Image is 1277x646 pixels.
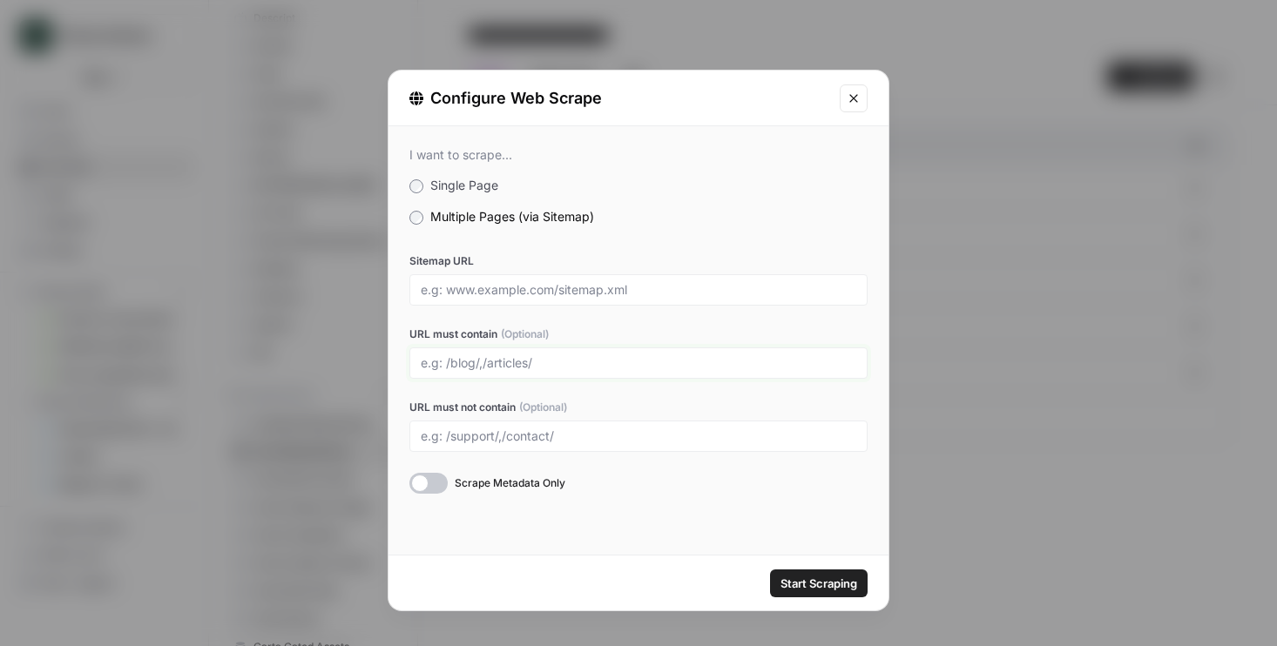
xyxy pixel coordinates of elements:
[430,209,594,224] span: Multiple Pages (via Sitemap)
[421,428,856,444] input: e.g: /support/,/contact/
[519,400,567,415] span: (Optional)
[409,179,423,193] input: Single Page
[409,86,829,111] div: Configure Web Scrape
[421,282,856,298] input: e.g: www.example.com/sitemap.xml
[770,569,868,597] button: Start Scraping
[409,326,868,342] label: URL must contain
[409,253,868,269] label: Sitemap URL
[409,147,868,163] div: I want to scrape...
[840,84,868,112] button: Close modal
[430,178,498,192] span: Single Page
[780,575,857,592] span: Start Scraping
[455,475,565,491] span: Scrape Metadata Only
[501,326,549,342] span: (Optional)
[421,355,856,371] input: e.g: /blog/,/articles/
[409,400,868,415] label: URL must not contain
[409,211,423,225] input: Multiple Pages (via Sitemap)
